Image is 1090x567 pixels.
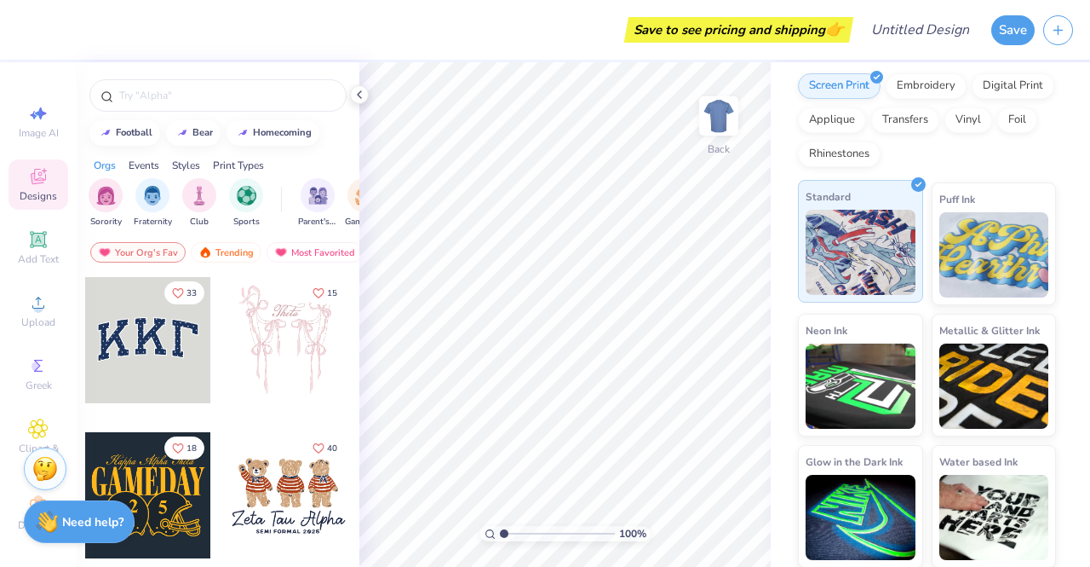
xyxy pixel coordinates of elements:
div: Transfers [871,107,939,133]
button: Like [305,281,345,304]
div: football [116,128,152,137]
img: Metallic & Glitter Ink [939,344,1049,429]
img: Fraternity Image [143,186,162,205]
div: Events [129,158,159,173]
span: Upload [21,315,55,329]
input: Untitled Design [858,13,983,47]
img: Back [702,99,736,133]
img: Neon Ink [806,344,915,429]
div: homecoming [253,128,312,137]
span: 18 [186,444,197,453]
span: Standard [806,188,851,205]
img: Sorority Image [96,186,116,205]
span: Sports [233,216,260,229]
button: filter button [298,178,337,229]
span: Decorate [18,518,59,532]
span: 👉 [825,19,844,39]
img: Parent's Weekend Image [308,186,328,205]
button: Like [305,437,345,460]
div: filter for Fraternity [134,178,172,229]
input: Try "Alpha" [118,87,336,104]
div: Digital Print [972,73,1054,99]
button: filter button [89,178,123,229]
button: filter button [182,178,216,229]
button: Save [991,15,1035,45]
button: football [89,120,160,146]
div: Trending [191,242,261,263]
img: Sports Image [237,186,256,205]
span: Parent's Weekend [298,216,337,229]
span: Neon Ink [806,321,847,339]
div: Embroidery [886,73,967,99]
img: Glow in the Dark Ink [806,475,915,560]
button: filter button [134,178,172,229]
strong: Need help? [62,514,123,530]
img: Standard [806,210,915,295]
div: Your Org's Fav [90,242,186,263]
span: Metallic & Glitter Ink [939,321,1040,339]
img: Game Day Image [355,186,375,205]
img: trending.gif [198,246,212,258]
span: Fraternity [134,216,172,229]
img: Water based Ink [939,475,1049,560]
img: most_fav.gif [274,246,288,258]
div: Rhinestones [798,142,881,167]
span: Water based Ink [939,453,1018,471]
span: Sorority [90,216,122,229]
div: filter for Game Day [345,178,384,229]
span: Puff Ink [939,190,975,208]
span: Greek [26,379,52,392]
img: Puff Ink [939,212,1049,298]
div: Orgs [94,158,116,173]
button: homecoming [227,120,319,146]
div: Most Favorited [267,242,363,263]
button: bear [166,120,221,146]
img: most_fav.gif [98,246,112,258]
div: Back [708,142,730,157]
img: trend_line.gif [99,128,112,138]
span: Add Text [18,252,59,266]
button: filter button [345,178,384,229]
div: Print Types [213,158,264,173]
span: Glow in the Dark Ink [806,453,903,471]
div: Screen Print [798,73,881,99]
span: Game Day [345,216,384,229]
div: filter for Sports [229,178,263,229]
button: filter button [229,178,263,229]
span: 40 [327,444,337,453]
div: filter for Club [182,178,216,229]
span: Clipart & logos [9,442,68,469]
span: 33 [186,289,197,298]
div: Vinyl [944,107,992,133]
div: filter for Parent's Weekend [298,178,337,229]
span: Club [190,216,209,229]
div: filter for Sorority [89,178,123,229]
button: Like [164,281,204,304]
span: Designs [20,189,57,203]
button: Like [164,437,204,460]
span: Image AI [19,126,59,140]
img: Club Image [190,186,209,205]
span: 100 % [619,526,646,541]
div: Applique [798,107,866,133]
span: 15 [327,289,337,298]
div: bear [192,128,213,137]
div: Foil [997,107,1037,133]
div: Styles [172,158,200,173]
img: trend_line.gif [236,128,250,138]
img: trend_line.gif [175,128,189,138]
div: Save to see pricing and shipping [628,17,849,43]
